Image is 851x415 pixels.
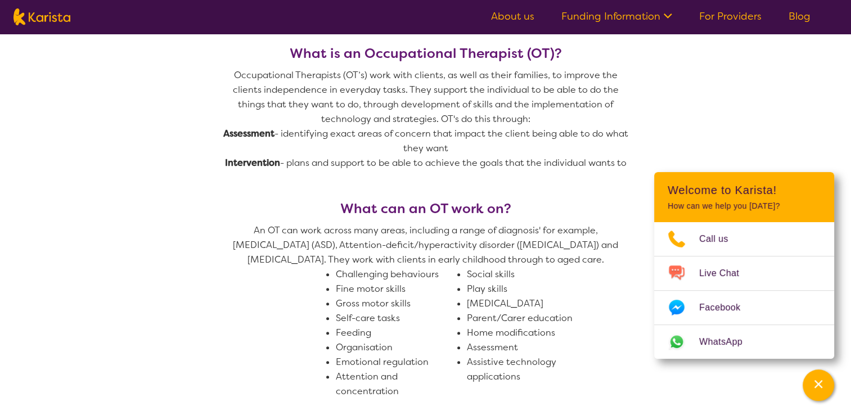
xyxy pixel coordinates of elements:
[223,156,628,170] p: - plans and support to be able to achieve the goals that the individual wants to
[803,369,834,401] button: Channel Menu
[561,10,672,23] a: Funding Information
[467,282,589,296] li: Play skills
[336,267,458,282] li: Challenging behaviours
[668,201,821,211] p: How can we help you [DATE]?
[467,267,589,282] li: Social skills
[336,282,458,296] li: Fine motor skills
[654,222,834,359] ul: Choose channel
[336,311,458,326] li: Self-care tasks
[654,172,834,359] div: Channel Menu
[654,325,834,359] a: Web link opens in a new tab.
[223,127,628,156] p: - identifying exact areas of concern that impact the client being able to do what they want
[225,157,280,169] strong: Intervention
[467,326,589,340] li: Home modifications
[699,299,754,316] span: Facebook
[699,10,762,23] a: For Providers
[223,128,274,139] strong: Assessment
[467,355,589,384] li: Assistive technology applications
[467,296,589,311] li: [MEDICAL_DATA]
[699,231,742,247] span: Call us
[336,326,458,340] li: Feeding
[467,311,589,326] li: Parent/Carer education
[336,369,458,399] li: Attention and concentration
[336,296,458,311] li: Gross motor skills
[668,183,821,197] h2: Welcome to Karista!
[223,46,628,61] h3: What is an Occupational Therapist (OT)?
[223,68,628,127] p: Occupational Therapists (OT’s) work with clients, as well as their families, to improve the clien...
[223,223,628,267] p: An OT can work across many areas, including a range of diagnosis' for example, [MEDICAL_DATA] (AS...
[336,355,458,369] li: Emotional regulation
[467,340,589,355] li: Assessment
[336,340,458,355] li: Organisation
[699,333,756,350] span: WhatsApp
[491,10,534,23] a: About us
[699,265,753,282] span: Live Chat
[223,201,628,216] h3: What can an OT work on?
[13,8,70,25] img: Karista logo
[789,10,811,23] a: Blog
